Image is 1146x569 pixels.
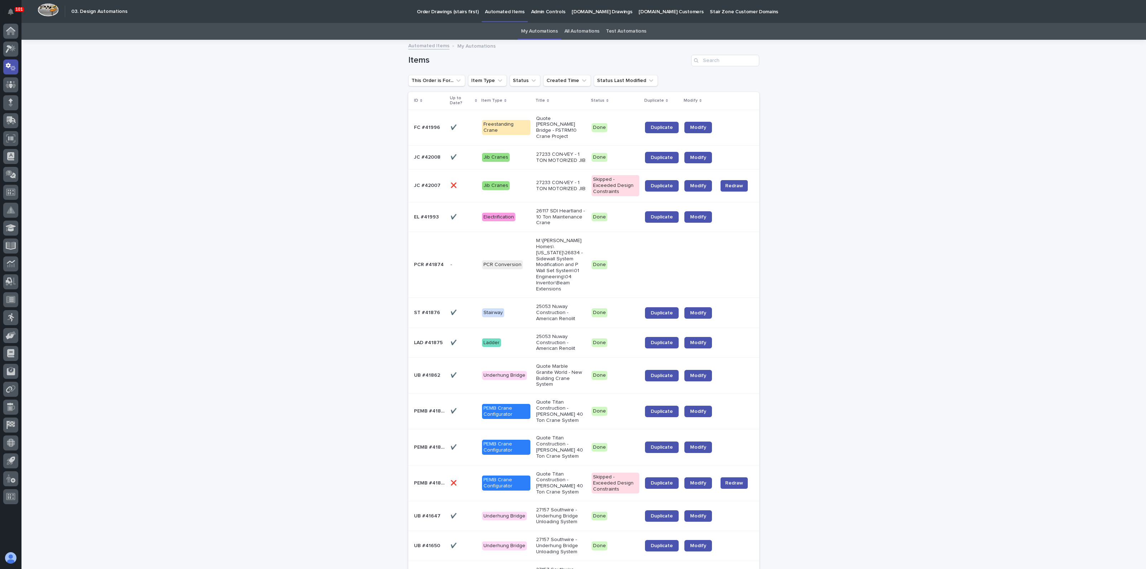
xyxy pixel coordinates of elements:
span: Duplicate [651,310,673,315]
button: Item Type [468,75,507,86]
div: Done [592,371,607,380]
span: Modify [690,543,706,548]
img: Workspace Logo [38,3,59,16]
p: ID [414,97,418,105]
button: This Order is For... [408,75,465,86]
a: Modify [684,337,712,348]
tr: PEMB #41804PEMB #41804 ❌❌ PEMB Crane ConfiguratorQuote Titan Construction - [PERSON_NAME] 40 Ton ... [408,465,759,501]
div: Skipped - Exceeded Design Constraints [592,473,639,493]
div: Underhung Bridge [482,512,527,521]
div: Done [592,153,607,162]
div: Done [592,123,607,132]
tr: FC #41996FC #41996 ✔️✔️ Freestanding CraneQuote [PERSON_NAME] Bridge - FSTRM10 Crane ProjectDoneD... [408,110,759,145]
p: ✔️ [451,123,458,131]
p: Modify [684,97,698,105]
a: Duplicate [645,477,679,489]
tr: LAD #41875LAD #41875 ✔️✔️ Ladder25053 Nuway Construction - American RenolitDoneDuplicateModify [408,328,759,357]
div: Freestanding Crane [482,120,530,135]
p: 27233 CON-VEY - 1 TON MOTORIZED JIB [536,180,586,192]
span: Modify [690,155,706,160]
p: Quote Marble Granite World - New Building Crane System [536,363,586,387]
tr: UB #41650UB #41650 ✔️✔️ Underhung Bridge27157 Southwire - Underhung Bridge Unloading SystemDoneDu... [408,531,759,561]
a: Modify [684,180,712,192]
div: Done [592,308,607,317]
div: Notifications101 [9,9,18,20]
button: Notifications [3,4,18,19]
span: Modify [690,310,706,315]
a: Duplicate [645,370,679,381]
a: Modify [684,307,712,319]
p: M:\[PERSON_NAME] Homes\[US_STATE]\26834 - Sidewall System Modification and P Wall Set System\01 E... [536,238,586,292]
a: Duplicate [645,406,679,417]
p: FC #41996 [414,123,442,131]
button: Status Last Modified [594,75,658,86]
div: Done [592,260,607,269]
a: Modify [684,211,712,223]
div: PCR Conversion [482,260,523,269]
p: 26117 SDI Heartland - 10 Ton Maintenance Crane [536,208,586,226]
span: Modify [690,214,706,220]
p: ✔️ [451,213,458,220]
div: PEMB Crane Configurator [482,440,530,455]
div: PEMB Crane Configurator [482,476,530,491]
p: PCR #41874 [414,260,445,268]
p: 27233 CON-VEY - 1 TON MOTORIZED JIB [536,151,586,164]
p: My Automations [457,42,496,49]
input: Search [691,55,759,66]
p: Quote Titan Construction - [PERSON_NAME] 40 Ton Crane System [536,435,586,459]
p: Quote Titan Construction - [PERSON_NAME] 40 Ton Crane System [536,471,586,495]
button: Created Time [543,75,591,86]
a: Modify [684,442,712,453]
p: ✔️ [451,541,458,549]
span: Duplicate [651,183,673,188]
div: Underhung Bridge [482,541,527,550]
a: Modify [684,510,712,522]
a: Modify [684,370,712,381]
p: Status [591,97,605,105]
a: Duplicate [645,307,679,319]
div: Underhung Bridge [482,371,527,380]
tr: UB #41862UB #41862 ✔️✔️ Underhung BridgeQuote Marble Granite World - New Building Crane SystemDon... [408,358,759,394]
a: Duplicate [645,510,679,522]
span: Modify [690,373,706,378]
tr: JC #42008JC #42008 ✔️✔️ Jib Cranes27233 CON-VEY - 1 TON MOTORIZED JIBDoneDuplicateModify [408,145,759,169]
p: ✔️ [451,371,458,378]
button: Status [510,75,540,86]
span: Modify [690,183,706,188]
tr: UB #41647UB #41647 ✔️✔️ Underhung Bridge27157 Southwire - Underhung Bridge Unloading SystemDoneDu... [408,501,759,531]
p: Item Type [481,97,502,105]
p: EL #41993 [414,213,440,220]
span: Duplicate [651,373,673,378]
p: Quote Titan Construction - [PERSON_NAME] 40 Ton Crane System [536,399,586,423]
span: Modify [690,125,706,130]
span: Duplicate [651,155,673,160]
span: Duplicate [651,481,673,486]
span: Redraw [725,479,743,487]
p: ✔️ [451,443,458,450]
div: Jib Cranes [482,181,510,190]
div: Done [592,338,607,347]
span: Duplicate [651,543,673,548]
span: Duplicate [651,513,673,519]
a: Duplicate [645,337,679,348]
p: PEMB #41806 [414,443,446,450]
a: Duplicate [645,180,679,192]
a: Duplicate [645,442,679,453]
a: All Automations [564,23,600,40]
span: Redraw [725,182,743,189]
span: Modify [690,481,706,486]
a: Duplicate [645,540,679,551]
div: PEMB Crane Configurator [482,404,530,419]
tr: JC #42007JC #42007 ❌❌ Jib Cranes27233 CON-VEY - 1 TON MOTORIZED JIBSkipped - Exceeded Design Cons... [408,169,759,202]
div: Done [592,213,607,222]
span: Modify [690,513,706,519]
tr: ST #41876ST #41876 ✔️✔️ Stairway25053 Nuway Construction - American RenolitDoneDuplicateModify [408,298,759,328]
p: - [451,260,453,268]
tr: PEMB #41806PEMB #41806 ✔️✔️ PEMB Crane ConfiguratorQuote Titan Construction - [PERSON_NAME] 40 To... [408,429,759,465]
p: LAD #41875 [414,338,444,346]
div: Skipped - Exceeded Design Constraints [592,175,639,196]
button: Redraw [721,477,748,489]
p: UB #41647 [414,512,442,519]
p: ✔️ [451,308,458,316]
